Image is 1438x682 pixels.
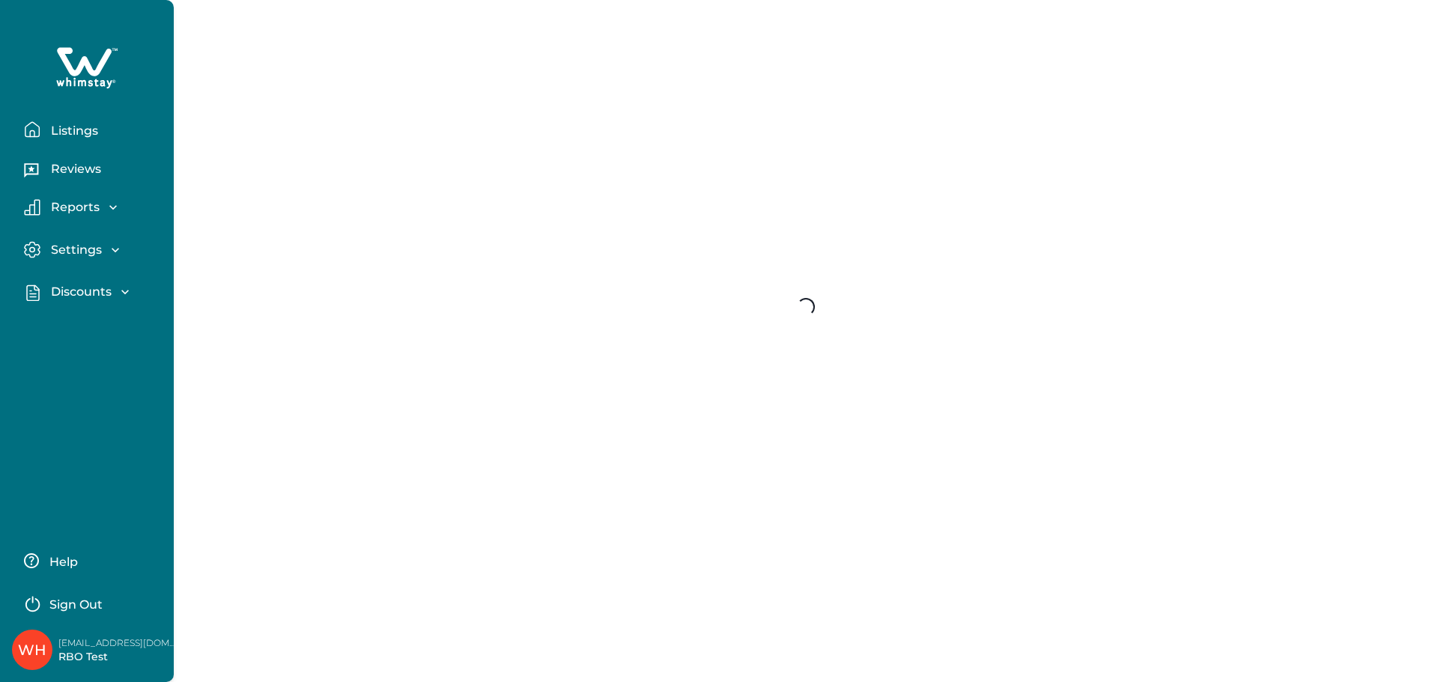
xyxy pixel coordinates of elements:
[46,162,101,177] p: Reviews
[24,115,162,144] button: Listings
[24,241,162,258] button: Settings
[49,597,103,612] p: Sign Out
[18,632,46,668] div: Whimstay Host
[24,284,162,301] button: Discounts
[58,650,178,665] p: RBO Test
[46,200,100,215] p: Reports
[46,284,112,299] p: Discounts
[24,199,162,216] button: Reports
[45,555,78,570] p: Help
[46,243,102,258] p: Settings
[24,156,162,186] button: Reviews
[58,636,178,651] p: [EMAIL_ADDRESS][DOMAIN_NAME]
[24,546,157,576] button: Help
[24,588,157,618] button: Sign Out
[46,124,98,138] p: Listings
